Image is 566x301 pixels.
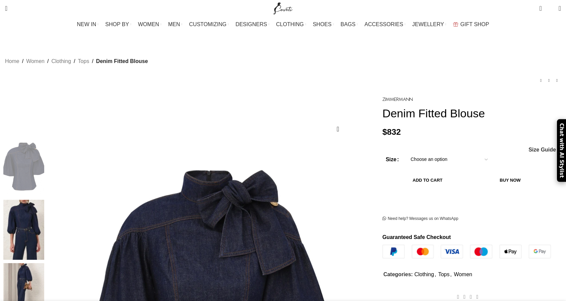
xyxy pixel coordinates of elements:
[341,21,355,27] span: BAGS
[382,107,561,120] h1: Denim Fitted Blouse
[168,18,182,31] a: MEN
[341,18,358,31] a: BAGS
[105,18,131,31] a: SHOP BY
[272,5,294,11] a: Site logo
[536,2,545,15] a: 0
[77,21,96,27] span: NEW IN
[537,76,545,84] a: Previous product
[461,21,489,27] span: GIFT SHOP
[5,57,19,66] a: Home
[528,147,556,153] a: Size Guide
[138,21,159,27] span: WOMEN
[168,21,180,27] span: MEN
[540,3,545,8] span: 0
[51,57,71,66] a: Clothing
[78,57,89,66] a: Tops
[382,127,401,136] bdi: 832
[313,21,332,27] span: SHOES
[547,2,554,15] div: My Wishlist
[235,21,267,27] span: DESIGNERS
[548,7,553,12] span: 0
[189,21,227,27] span: CUSTOMIZING
[390,193,511,195] iframe: Secure express checkout frame
[276,21,304,27] span: CLOTHING
[414,272,434,277] a: Clothing
[438,272,449,277] a: Tops
[435,270,436,279] span: ,
[450,270,451,279] span: ,
[364,21,403,27] span: ACCESSORIES
[382,234,451,240] strong: Guaranteed Safe Checkout
[105,21,129,27] span: SHOP BY
[382,245,551,258] img: guaranteed-safe-checkout-bordered.j
[473,173,548,187] button: Buy now
[386,155,399,164] label: Size
[2,18,564,31] div: Main navigation
[189,18,229,31] a: CUSTOMIZING
[553,76,561,84] a: Next product
[382,127,387,136] span: $
[383,272,413,277] span: Categories:
[453,18,489,31] a: GIFT SHOP
[313,18,334,31] a: SHOES
[382,216,458,222] a: Need help? Messages us on WhatsApp
[26,57,45,66] a: Women
[386,173,470,187] button: Add to cart
[77,18,99,31] a: NEW IN
[5,57,148,66] nav: Breadcrumb
[453,22,458,26] img: GiftBag
[138,18,161,31] a: WOMEN
[96,57,148,66] span: Denim Fitted Blouse
[2,2,11,15] a: Search
[412,21,444,27] span: JEWELLERY
[412,18,446,31] a: JEWELLERY
[235,18,269,31] a: DESIGNERS
[3,136,44,196] img: Elevate your elegance in this Zimmermann Tops from the 2025 resort wear edit
[364,18,406,31] a: ACCESSORIES
[276,18,306,31] a: CLOTHING
[382,98,413,101] img: Zimmermann
[3,200,44,260] img: available now at Coveti.
[454,272,472,277] a: Women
